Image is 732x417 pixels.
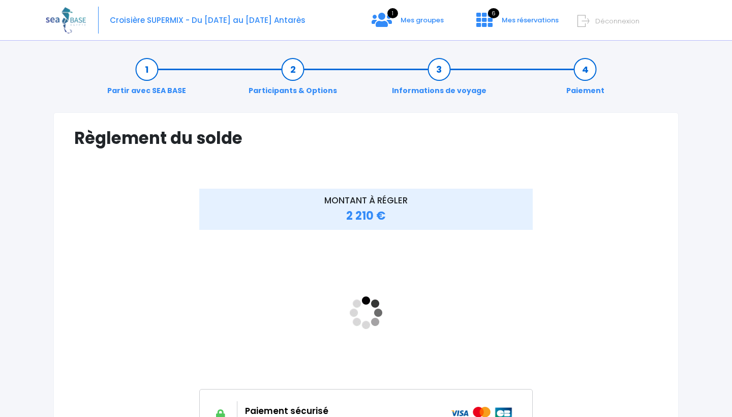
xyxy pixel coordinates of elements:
span: Mes groupes [401,15,444,25]
span: 2 210 € [346,208,386,224]
iframe: <!-- //required --> [199,236,532,389]
a: Paiement [561,64,609,96]
a: Informations de voyage [387,64,492,96]
span: Mes réservations [502,15,559,25]
h1: Règlement du solde [74,128,658,148]
h2: Paiement sécurisé [245,406,436,416]
a: Partir avec SEA BASE [102,64,191,96]
span: Déconnexion [595,16,639,26]
a: 1 Mes groupes [363,19,452,28]
a: 6 Mes réservations [468,19,565,28]
span: 1 [387,8,398,18]
span: 6 [488,8,499,18]
span: MONTANT À RÉGLER [324,194,408,206]
a: Participants & Options [243,64,342,96]
span: Croisière SUPERMIX - Du [DATE] au [DATE] Antarès [110,15,306,25]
